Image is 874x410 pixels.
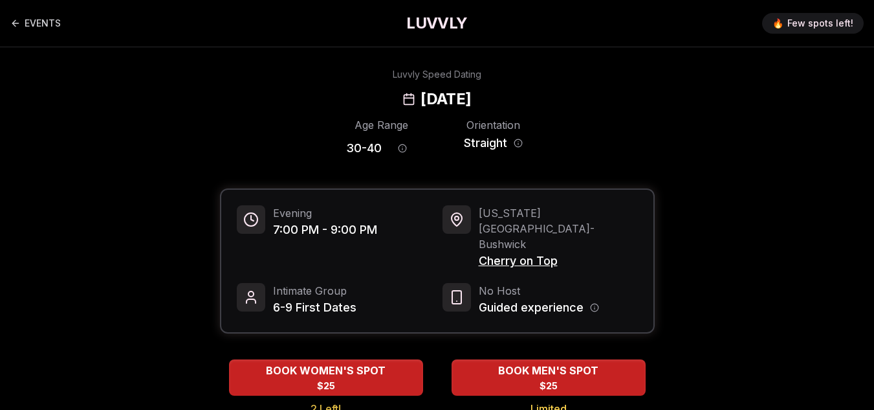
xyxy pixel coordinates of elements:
span: 30 - 40 [346,139,382,157]
span: [US_STATE][GEOGRAPHIC_DATA] - Bushwick [479,205,638,252]
span: 🔥 [772,17,783,30]
span: Cherry on Top [479,252,638,270]
span: 6-9 First Dates [273,299,356,317]
span: Few spots left! [787,17,853,30]
button: BOOK WOMEN'S SPOT - 2 Left! [229,359,423,396]
div: Age Range [346,117,417,133]
button: Orientation information [514,139,523,148]
span: Intimate Group [273,283,356,299]
button: Host information [590,303,599,312]
div: Luvvly Speed Dating [393,68,481,81]
div: Orientation [458,117,529,133]
span: Guided experience [479,299,584,317]
span: 7:00 PM - 9:00 PM [273,221,377,239]
span: $25 [540,380,558,393]
h2: [DATE] [421,89,471,109]
button: Age range information [388,134,417,163]
a: LUVVLY [406,13,467,34]
a: Back to events [10,10,61,36]
span: $25 [317,380,335,393]
span: BOOK MEN'S SPOT [496,363,601,378]
button: BOOK MEN'S SPOT - Limited [452,359,646,396]
span: Straight [464,134,507,152]
span: Evening [273,205,377,221]
span: BOOK WOMEN'S SPOT [263,363,388,378]
span: No Host [479,283,599,299]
